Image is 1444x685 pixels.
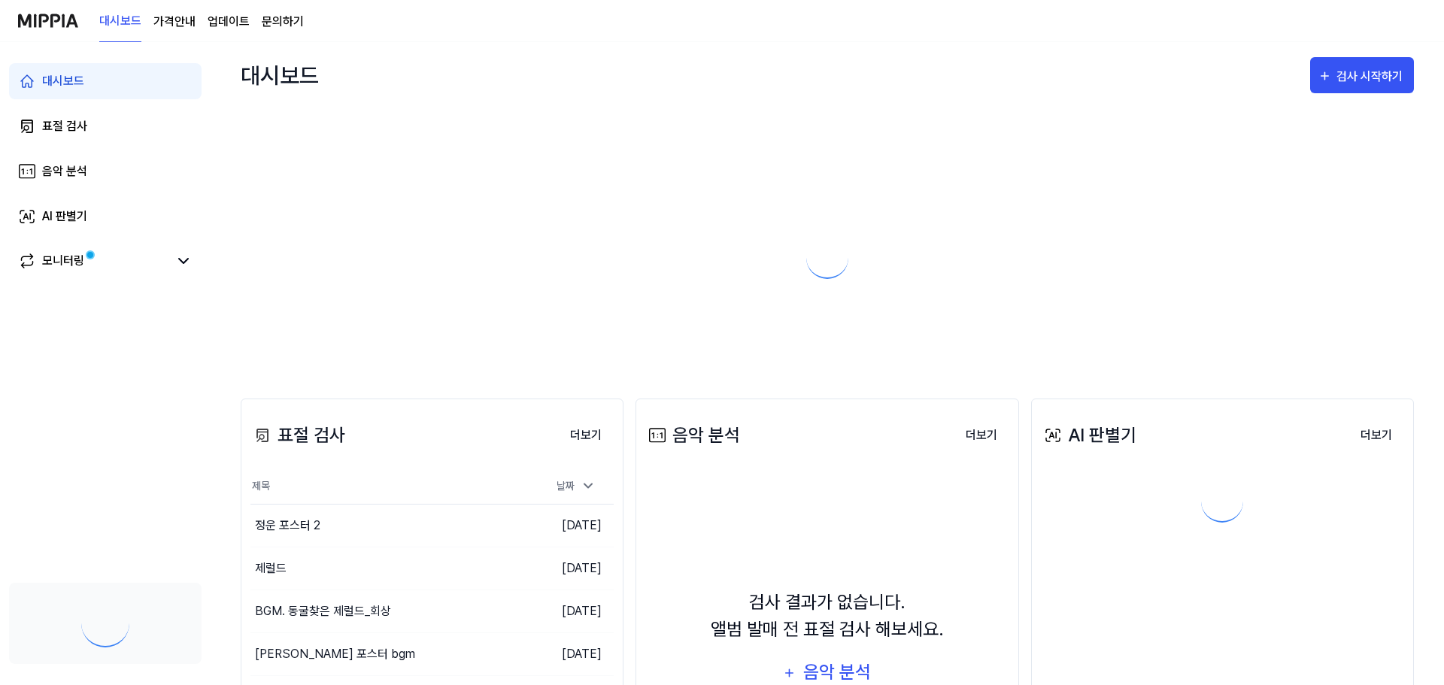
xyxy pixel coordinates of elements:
td: [DATE] [523,505,614,547]
div: 음악 분석 [42,162,87,180]
div: 정운 포스터 2 [255,517,320,535]
th: 제목 [250,468,523,505]
a: 음악 분석 [9,153,202,189]
button: 더보기 [954,420,1009,450]
a: AI 판별기 [9,199,202,235]
div: 검사 시작하기 [1336,67,1406,86]
td: [DATE] [523,590,614,633]
div: [PERSON_NAME] 포스터 bgm [255,645,415,663]
div: 검사 결과가 없습니다. 앨범 발매 전 표절 검사 해보세요. [711,589,944,643]
div: 제럴드 [255,559,287,577]
a: 대시보드 [9,63,202,99]
div: AI 판별기 [42,208,87,226]
a: 모니터링 [18,252,168,270]
div: AI 판별기 [1041,422,1136,449]
div: 모니터링 [42,252,84,270]
button: 더보기 [558,420,614,450]
a: 문의하기 [262,13,304,31]
td: [DATE] [523,547,614,590]
td: [DATE] [523,633,614,676]
a: 대시보드 [99,1,141,42]
button: 검사 시작하기 [1310,57,1414,93]
div: 음악 분석 [645,422,740,449]
div: 표절 검사 [250,422,345,449]
a: 업데이트 [208,13,250,31]
a: 표절 검사 [9,108,202,144]
div: 날짜 [551,474,602,499]
button: 더보기 [1348,420,1404,450]
div: BGM. 동굴찾은 제럴드_회상 [255,602,391,620]
button: 가격안내 [153,13,196,31]
div: 표절 검사 [42,117,87,135]
div: 대시보드 [241,57,319,93]
div: 대시보드 [42,72,84,90]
